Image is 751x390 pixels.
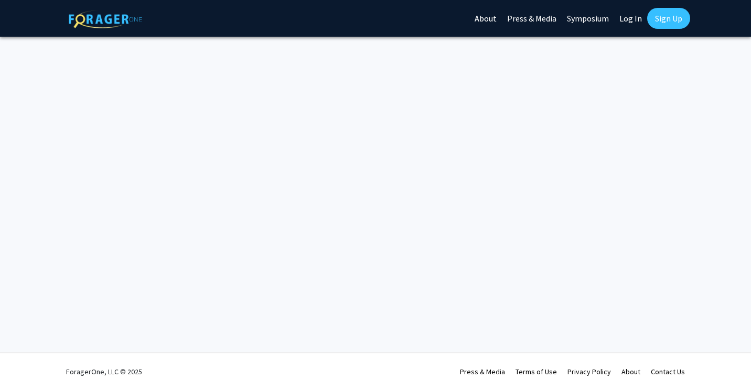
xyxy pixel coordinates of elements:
[460,367,505,376] a: Press & Media
[567,367,611,376] a: Privacy Policy
[69,10,142,28] img: ForagerOne Logo
[516,367,557,376] a: Terms of Use
[647,8,690,29] a: Sign Up
[651,367,685,376] a: Contact Us
[621,367,640,376] a: About
[66,353,142,390] div: ForagerOne, LLC © 2025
